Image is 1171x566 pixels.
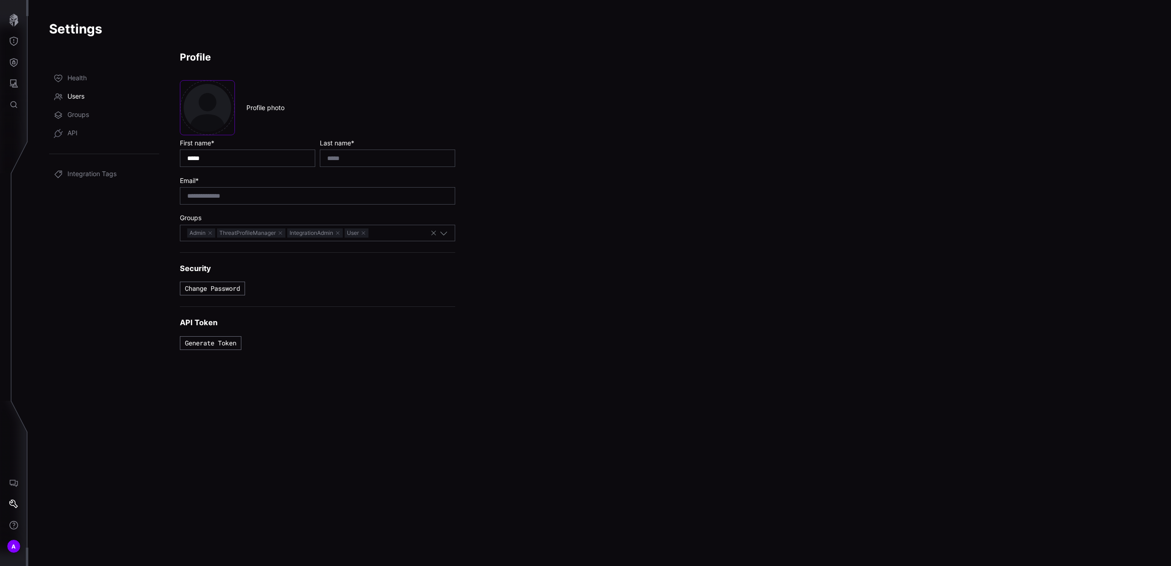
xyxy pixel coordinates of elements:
[246,103,284,111] label: Profile photo
[180,282,245,295] button: Change Password
[180,318,455,327] h3: API Token
[67,111,89,120] span: Groups
[217,228,285,238] span: ThreatProfileManager
[11,542,16,551] span: A
[287,228,343,238] span: IntegrationAdmin
[180,51,455,63] h2: Profile
[67,74,87,83] span: Health
[67,170,117,179] span: Integration Tags
[180,214,455,222] label: Groups
[49,165,159,183] a: Integration Tags
[49,21,1150,37] h1: Settings
[49,106,159,124] a: Groups
[430,229,437,237] button: Clear selection
[187,228,215,238] span: Admin
[180,336,241,350] button: Generate Token
[49,88,159,106] a: Users
[67,129,78,138] span: API
[67,92,84,101] span: Users
[0,536,27,557] button: A
[49,69,159,88] a: Health
[440,229,448,237] button: Toggle options menu
[180,177,455,185] label: Email *
[180,139,315,147] label: First name *
[49,124,159,143] a: API
[345,228,368,238] span: User
[180,264,455,273] h3: Security
[320,139,455,147] label: Last name *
